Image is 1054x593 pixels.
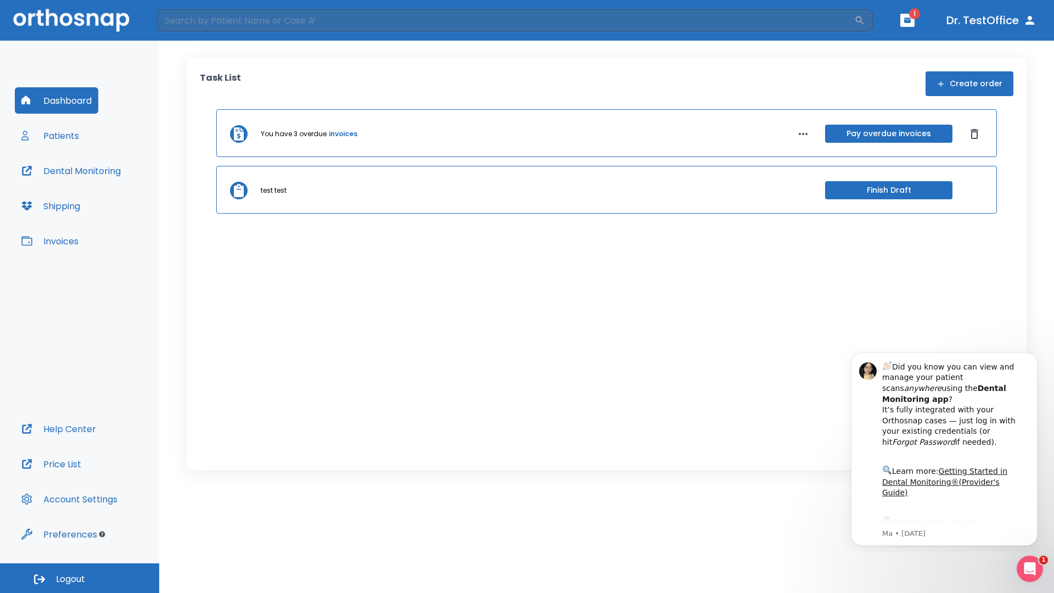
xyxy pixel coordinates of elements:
[15,521,104,547] button: Preferences
[926,71,1013,96] button: Create order
[15,451,88,477] button: Price List
[1017,556,1043,582] iframe: Intercom live chat
[15,87,98,114] button: Dashboard
[186,17,195,26] button: Dismiss notification
[13,9,130,31] img: Orthosnap
[909,8,920,19] span: 1
[15,416,103,442] button: Help Center
[56,573,85,585] span: Logout
[48,186,186,196] p: Message from Ma, sent 5w ago
[261,186,287,195] p: test test
[966,125,983,143] button: Dismiss
[825,125,952,143] button: Pay overdue invoices
[834,343,1054,552] iframe: Intercom notifications message
[942,10,1041,30] button: Dr. TestOffice
[48,175,145,195] a: App Store
[200,71,241,96] p: Task List
[97,529,107,539] div: Tooltip anchor
[1039,556,1048,564] span: 1
[48,172,186,228] div: Download the app: | ​ Let us know if you need help getting started!
[15,158,127,184] button: Dental Monitoring
[825,181,952,199] button: Finish Draft
[157,9,854,31] input: Search by Patient Name or Case #
[15,193,87,219] button: Shipping
[329,129,357,139] a: invoices
[15,486,124,512] button: Account Settings
[15,228,85,254] button: Invoices
[261,129,327,139] p: You have 3 overdue
[15,122,86,149] button: Patients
